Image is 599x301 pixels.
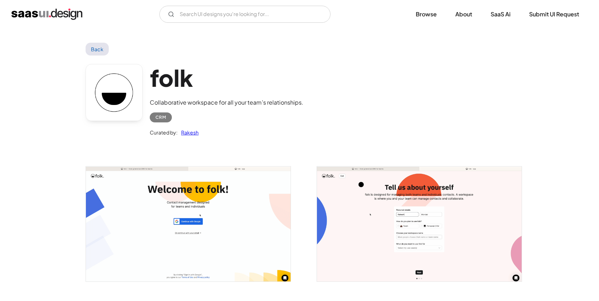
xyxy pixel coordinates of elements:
a: open lightbox [86,167,291,281]
img: 6369f93f0238eb820692b911_folk%20login.png [86,167,291,281]
a: About [447,6,481,22]
a: Rakesh [178,128,199,137]
form: Email Form [159,6,331,23]
div: CRM [155,113,166,122]
a: home [11,9,82,20]
a: Back [86,43,109,56]
a: SaaS Ai [482,6,519,22]
a: Browse [407,6,445,22]
div: Curated by: [150,128,178,137]
input: Search UI designs you're looking for... [159,6,331,23]
a: Submit UI Request [521,6,588,22]
img: 6369f940f755584f51d165d2_folk%20more%20about%20user.png [317,167,522,281]
h1: folk [150,64,303,91]
div: Collaborative workspace for all your team’s relationships. [150,98,303,107]
a: open lightbox [317,167,522,281]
